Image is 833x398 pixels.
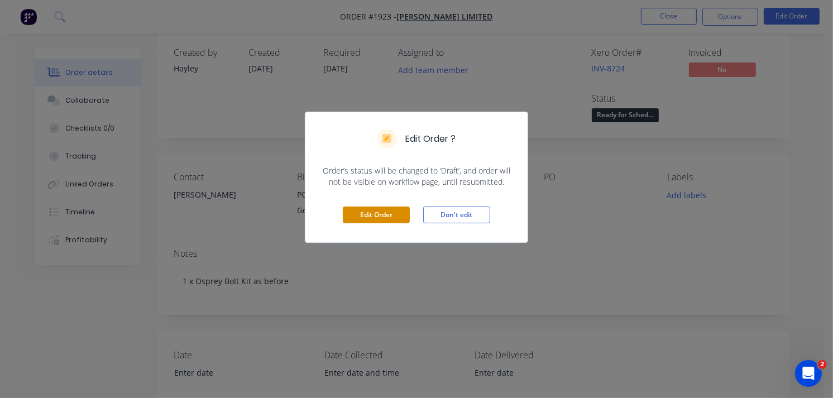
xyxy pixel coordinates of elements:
[319,165,514,188] span: Order’s status will be changed to ‘Draft’, and order will not be visible on workflow page, until ...
[795,360,822,387] iframe: Intercom live chat
[423,207,490,223] button: Don't edit
[406,132,456,146] h5: Edit Order ?
[343,207,410,223] button: Edit Order
[818,360,827,369] span: 2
